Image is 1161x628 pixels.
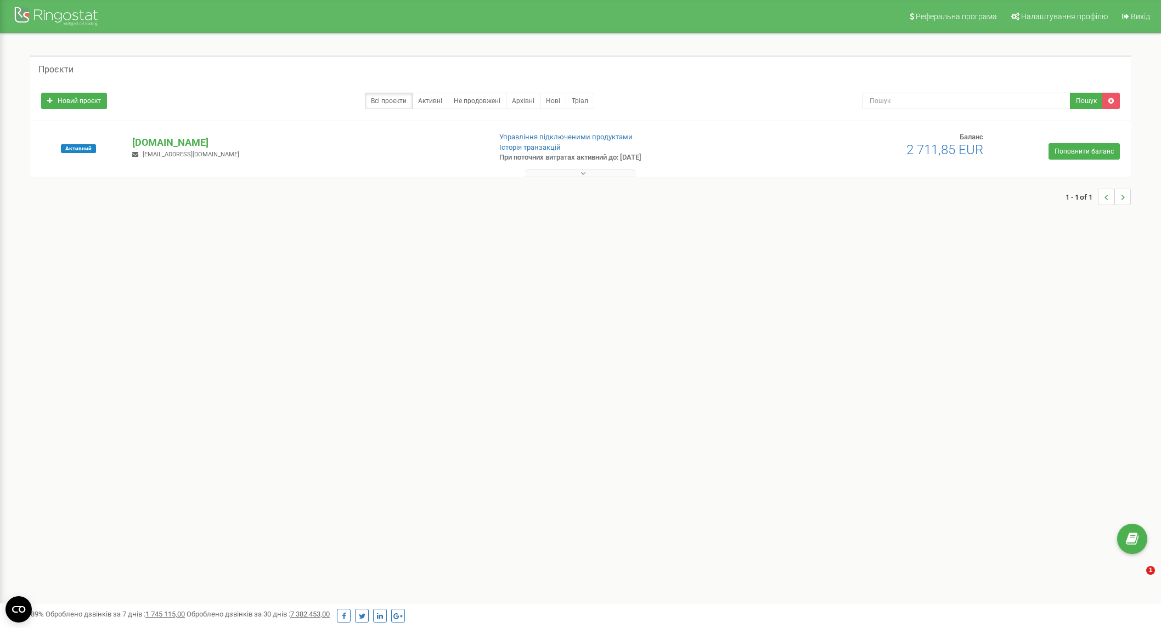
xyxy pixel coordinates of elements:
a: Нові [540,93,566,109]
span: Реферальна програма [916,12,997,21]
span: Активний [61,144,96,153]
a: Новий проєкт [41,93,107,109]
button: Open CMP widget [5,596,32,623]
iframe: Intercom live chat [1124,566,1150,592]
nav: ... [1066,178,1131,216]
h5: Проєкти [38,65,74,75]
a: Поповнити баланс [1049,143,1120,160]
span: 2 711,85 EUR [906,142,983,157]
span: Налаштування профілю [1021,12,1108,21]
a: Архівні [506,93,540,109]
u: 1 745 115,00 [145,610,185,618]
span: Оброблено дзвінків за 7 днів : [46,610,185,618]
a: Активні [412,93,448,109]
span: 1 [1146,566,1155,575]
input: Пошук [863,93,1070,109]
u: 7 382 453,00 [290,610,330,618]
a: Не продовжені [448,93,506,109]
span: 1 - 1 of 1 [1066,189,1098,205]
span: Оброблено дзвінків за 30 днів : [187,610,330,618]
a: Управління підключеними продуктами [499,133,633,141]
button: Пошук [1070,93,1103,109]
a: Історія транзакцій [499,143,561,151]
span: Баланс [960,133,983,141]
p: [DOMAIN_NAME] [132,135,481,150]
a: Всі проєкти [365,93,413,109]
span: [EMAIL_ADDRESS][DOMAIN_NAME] [143,151,239,158]
p: При поточних витратах активний до: [DATE] [499,152,757,163]
span: Вихід [1131,12,1150,21]
a: Тріал [566,93,594,109]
